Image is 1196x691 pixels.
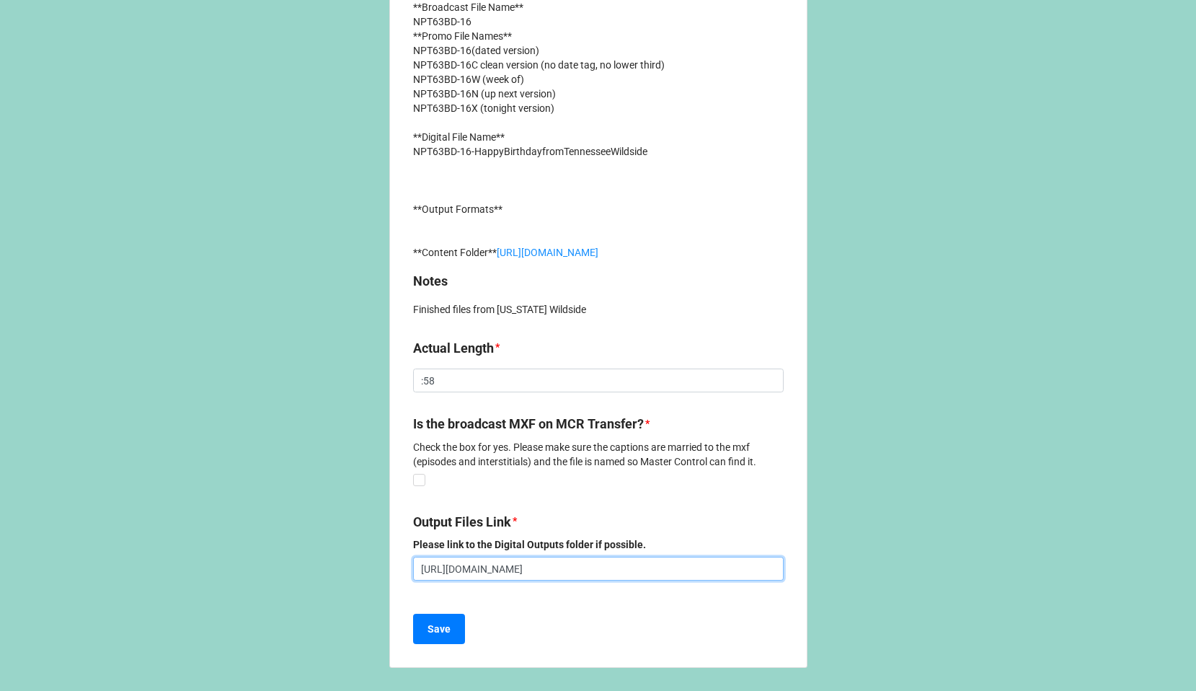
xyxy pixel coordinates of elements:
[413,302,784,317] p: Finished files from [US_STATE] Wildside
[413,338,494,358] label: Actual Length
[413,512,511,532] label: Output Files Link
[413,414,644,434] label: Is the broadcast MXF on MCR Transfer?
[413,539,646,550] strong: Please link to the Digital Outputs folder if possible.
[497,247,598,258] a: [URL][DOMAIN_NAME]
[428,622,451,637] b: Save
[413,614,465,644] button: Save
[413,271,448,291] label: Notes
[413,440,784,469] p: Check the box for yes. Please make sure the captions are married to the mxf (episodes and interst...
